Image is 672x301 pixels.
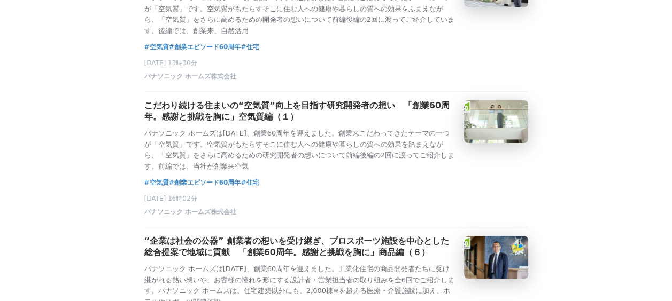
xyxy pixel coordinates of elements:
a: #住宅 [241,42,259,52]
a: #創業エピソード60周年 [169,42,241,52]
a: #創業エピソード60周年 [169,177,241,188]
p: [DATE] 13時30分 [144,59,528,68]
p: パナソニック ホームズは[DATE]、創業60周年を迎えました。創業来こだわってきたテーマの一つが「空気質」です。空気質がもたらすそこに住む人への健康や暮らしの質への効果を踏まえながら、「空気質... [144,128,455,172]
a: #空気質 [144,42,169,52]
a: #空気質 [144,177,169,188]
h3: “企業は社会の公器” 創業者の想いを受け継ぎ、プロスポーツ施設を中心とした総合提案で地域に貢献 「創業60周年。感謝と挑戦を胸に」商品編（６） [144,236,455,258]
a: パナソニック ホームズ株式会社 [144,211,236,218]
span: パナソニック ホームズ株式会社 [144,72,236,81]
a: #住宅 [241,177,259,188]
p: [DATE] 16時02分 [144,194,528,203]
a: こだわり続ける住まいの“空気質”向上を目指す研究開発者の想い 「創業60周年。感謝と挑戦を胸に」空気質編（１）パナソニック ホームズは[DATE]、創業60周年を迎えました。創業来こだわってきた... [144,100,528,172]
a: パナソニック ホームズ株式会社 [144,75,236,83]
span: パナソニック ホームズ株式会社 [144,208,236,217]
h3: こだわり続ける住まいの“空気質”向上を目指す研究開発者の想い 「創業60周年。感謝と挑戦を胸に」空気質編（１） [144,100,455,123]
